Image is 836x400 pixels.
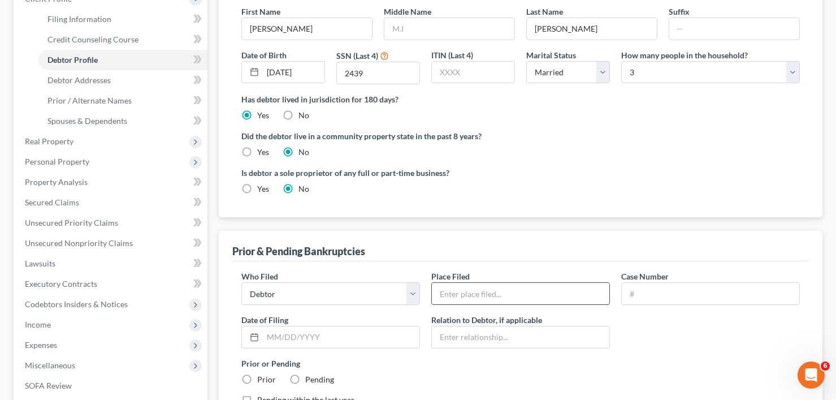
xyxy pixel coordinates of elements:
[241,272,278,281] span: Who Filed
[431,272,470,281] span: Place Filed
[25,381,72,390] span: SOFA Review
[47,75,111,85] span: Debtor Addresses
[47,116,127,126] span: Spouses & Dependents
[241,6,280,18] label: First Name
[16,253,207,274] a: Lawsuits
[527,18,657,40] input: --
[25,299,128,309] span: Codebtors Insiders & Notices
[336,50,378,62] label: SSN (Last 4)
[305,374,334,385] label: Pending
[257,183,269,195] label: Yes
[16,233,207,253] a: Unsecured Nonpriority Claims
[25,136,73,146] span: Real Property
[431,314,542,326] label: Relation to Debtor, if applicable
[431,49,473,61] label: ITIN (Last 4)
[298,183,309,195] label: No
[257,147,269,158] label: Yes
[16,274,207,294] a: Executory Contracts
[798,362,825,389] iframe: Intercom live chat
[263,62,324,83] input: MM/DD/YYYY
[298,110,309,121] label: No
[25,197,79,207] span: Secured Claims
[25,157,89,166] span: Personal Property
[241,358,800,369] label: Prior or Pending
[25,340,57,350] span: Expenses
[47,14,111,24] span: Filing Information
[47,96,132,105] span: Prior / Alternate Names
[38,29,207,50] a: Credit Counseling Course
[47,35,138,44] span: Credit Counseling Course
[38,9,207,29] a: Filing Information
[241,49,287,61] label: Date of Birth
[16,192,207,213] a: Secured Claims
[526,49,576,61] label: Marital Status
[38,50,207,70] a: Debtor Profile
[622,283,799,304] input: #
[38,91,207,111] a: Prior / Alternate Names
[669,6,690,18] label: Suffix
[298,147,309,158] label: No
[241,93,800,105] label: Has debtor lived in jurisdiction for 180 days?
[384,6,431,18] label: Middle Name
[241,167,515,179] label: Is debtor a sole proprietor of any full or part-time business?
[25,279,97,289] span: Executory Contracts
[16,172,207,192] a: Property Analysis
[25,360,75,370] span: Miscellaneous
[25,238,133,248] span: Unsecured Nonpriority Claims
[669,18,799,40] input: --
[16,213,207,233] a: Unsecured Priority Claims
[16,376,207,396] a: SOFA Review
[257,110,269,121] label: Yes
[432,326,609,348] input: Enter relationship...
[241,315,288,325] span: Date of Filing
[242,18,372,40] input: --
[621,49,748,61] label: How many people in the household?
[432,62,514,83] input: XXXX
[526,6,563,18] label: Last Name
[257,374,276,385] label: Prior
[38,111,207,131] a: Spouses & Dependents
[384,18,514,40] input: M.I
[241,130,800,142] label: Did the debtor live in a community property state in the past 8 years?
[337,62,419,84] input: XXXX
[432,283,609,304] input: Enter place filed...
[821,362,830,371] span: 6
[25,320,51,329] span: Income
[25,259,55,268] span: Lawsuits
[25,177,88,187] span: Property Analysis
[47,55,98,64] span: Debtor Profile
[263,326,419,348] input: MM/DD/YYYY
[232,244,365,258] div: Prior & Pending Bankruptcies
[621,270,669,282] label: Case Number
[25,218,118,227] span: Unsecured Priority Claims
[38,70,207,91] a: Debtor Addresses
